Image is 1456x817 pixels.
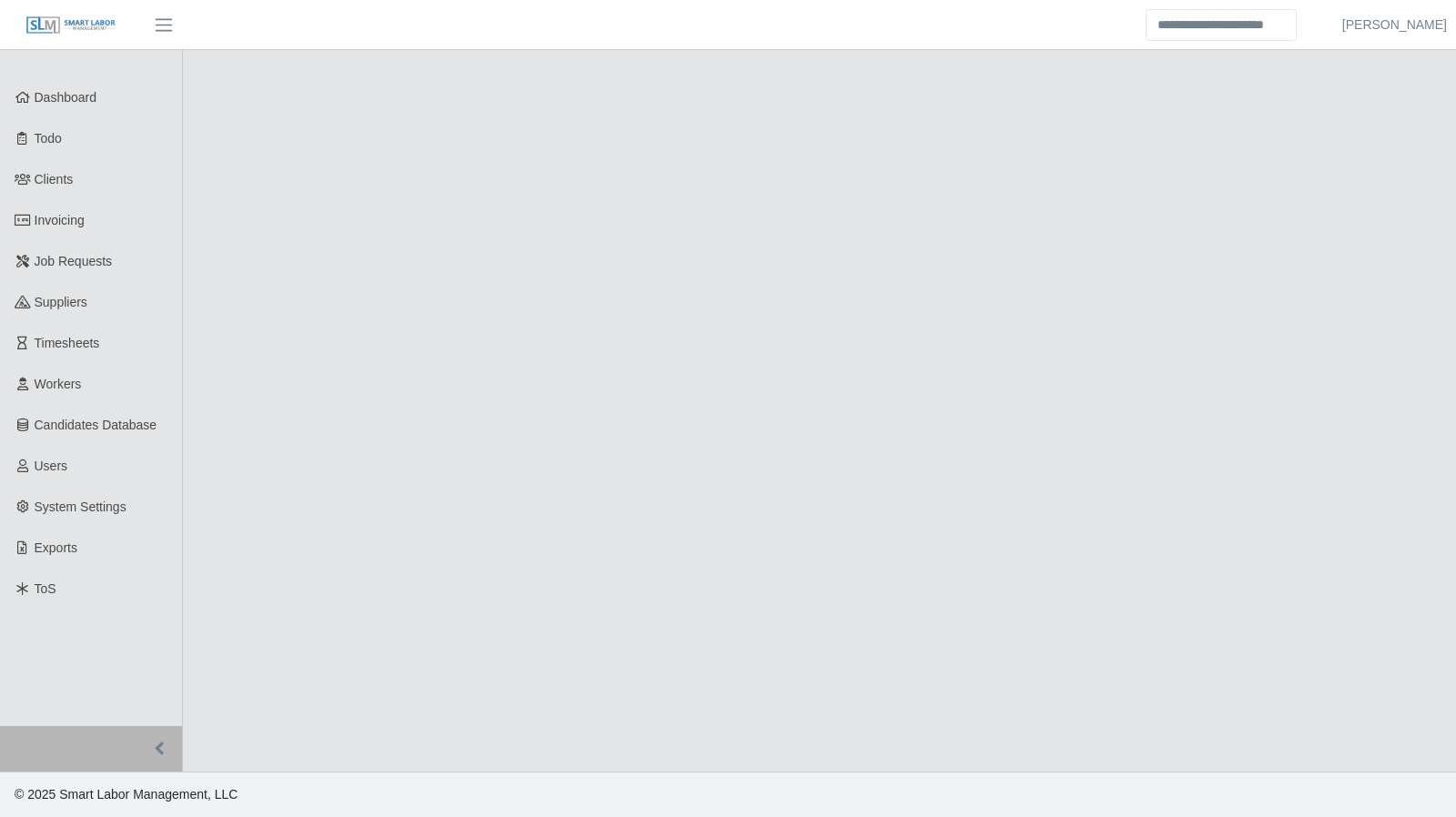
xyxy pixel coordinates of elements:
[35,90,97,105] span: Dashboard
[35,172,74,187] span: Clients
[35,540,77,555] span: Exports
[35,336,100,350] span: Timesheets
[35,459,68,473] span: Users
[35,581,56,596] span: ToS
[35,254,113,268] span: Job Requests
[35,377,82,391] span: Workers
[35,131,62,146] span: Todo
[1146,9,1297,41] input: Search
[35,418,157,432] span: Candidates Database
[35,499,126,514] span: System Settings
[15,787,238,802] span: © 2025 Smart Labor Management, LLC
[35,295,87,309] span: Suppliers
[1342,15,1447,35] a: [PERSON_NAME]
[25,15,116,35] img: SLM Logo
[35,213,85,227] span: Invoicing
